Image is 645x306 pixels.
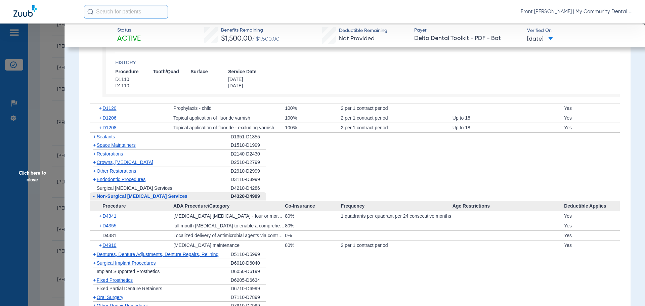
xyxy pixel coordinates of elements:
[231,150,266,159] div: D2140-D2430
[173,221,285,230] div: full mouth [MEDICAL_DATA] to enable a comprehensive evaluation and diagnosis on a subsequent visit
[153,69,190,75] span: Tooth/Quad
[231,267,266,276] div: D6050-D6199
[93,151,96,157] span: +
[87,9,93,15] img: Search Icon
[99,211,103,221] span: +
[173,241,285,250] div: [MEDICAL_DATA] maintenance
[527,27,634,34] span: Verified On
[339,27,387,34] span: Deductible Remaining
[341,113,452,123] div: 2 per 1 contract period
[93,160,96,165] span: +
[102,125,116,130] span: D1208
[285,241,341,250] div: 80%
[228,83,266,89] span: [DATE]
[97,269,160,274] span: Implant Supported Prosthetics
[414,34,521,43] span: Delta Dental Toolkit - PDF - Bot
[231,259,266,268] div: D6010-D6040
[99,103,103,113] span: +
[102,243,116,248] span: D4910
[84,5,168,18] input: Search for patients
[115,69,153,75] span: Procedure
[339,36,375,42] span: Not Provided
[564,231,620,240] div: Yes
[190,69,228,75] span: Surface
[102,115,116,121] span: D1206
[285,123,341,132] div: 100%
[97,142,136,148] span: Space Maintainers
[341,103,452,113] div: 2 per 1 contract period
[252,37,279,42] span: / $1,500.00
[285,211,341,221] div: 80%
[231,192,266,201] div: D4320-D4999
[97,177,146,182] span: Endodontic Procedures
[453,113,564,123] div: Up to 18
[13,5,37,17] img: Zuub Logo
[97,160,153,165] span: Crowns, [MEDICAL_DATA]
[341,211,452,221] div: 1 quadrants per quadrant per 24 consecutive months
[231,293,266,302] div: D7110-D7899
[97,193,187,199] span: Non-Surgical [MEDICAL_DATA] Services
[97,260,156,266] span: Surgical Implant Procedures
[93,260,96,266] span: +
[285,113,341,123] div: 100%
[93,193,95,199] span: -
[102,213,116,219] span: D4341
[228,76,266,83] span: [DATE]
[228,69,266,75] span: Service Date
[231,184,266,192] div: D4210-D4286
[341,241,452,250] div: 2 per 1 contract period
[102,105,116,111] span: D1120
[90,201,173,212] span: Procedure
[231,167,266,176] div: D2910-D2999
[341,123,452,132] div: 2 per 1 contract period
[611,274,645,306] iframe: Chat Widget
[221,27,279,34] span: Benefits Remaining
[93,168,96,174] span: +
[173,123,285,132] div: Topical application of fluoride - excluding varnish
[564,211,620,221] div: Yes
[564,113,620,123] div: Yes
[231,175,266,184] div: D3110-D3999
[97,286,162,291] span: Fixed Partial Denture Retainers
[453,201,564,212] span: Age Restrictions
[564,241,620,250] div: Yes
[173,201,285,212] span: ADA Procedure/Category
[173,211,285,221] div: [MEDICAL_DATA] [MEDICAL_DATA] - four or more teeth per quadrant
[221,35,252,42] span: $1,500.00
[231,141,266,150] div: D1510-D1999
[341,201,452,212] span: Frequency
[173,103,285,113] div: Prophylaxis - child
[117,34,141,44] span: Active
[117,27,141,34] span: Status
[231,285,266,293] div: D6710-D6999
[115,83,153,89] span: D1110
[231,276,266,285] div: D6205-D6634
[231,133,266,141] div: D1351-D1355
[97,151,123,157] span: Restorations
[102,233,116,238] span: D4381
[97,252,219,257] span: Dentures, Denture Adjustments, Denture Repairs, Relining
[99,113,103,123] span: +
[527,35,553,43] span: [DATE]
[285,103,341,113] div: 100%
[564,201,620,212] span: Deductible Applies
[414,27,521,34] span: Payer
[231,250,266,259] div: D5110-D5999
[102,223,116,228] span: D4355
[564,103,620,113] div: Yes
[97,295,123,300] span: Oral Surgery
[285,221,341,230] div: 80%
[99,241,103,250] span: +
[115,76,153,83] span: D1110
[93,142,96,148] span: +
[93,295,96,300] span: +
[564,221,620,230] div: Yes
[97,168,136,174] span: Other Restorations
[564,123,620,132] div: Yes
[93,134,96,139] span: +
[99,123,103,132] span: +
[115,59,620,66] h4: History
[285,201,341,212] span: Co-Insurance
